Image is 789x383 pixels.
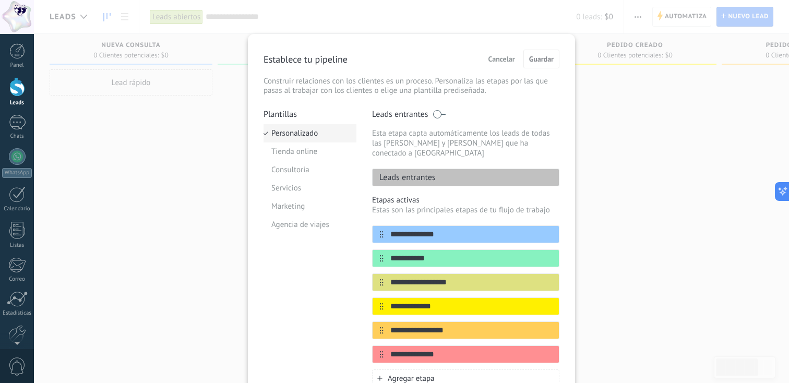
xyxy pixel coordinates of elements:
li: Personalizado [264,124,356,142]
p: Construir relaciones con los clientes es un proceso. Personaliza las etapas por las que pasas al ... [264,77,559,95]
li: Consultoria [264,161,356,179]
div: Chats [2,133,32,140]
p: Plantillas [264,109,356,119]
div: Listas [2,242,32,249]
div: WhatsApp [2,168,32,178]
div: Panel [2,62,32,69]
div: Correo [2,276,32,283]
li: Marketing [264,197,356,216]
div: Estadísticas [2,310,32,317]
p: Leads entrantes [372,109,428,119]
li: Servicios [264,179,356,197]
span: Cancelar [488,55,515,63]
p: Etapas activas [372,195,559,205]
button: Guardar [523,50,559,68]
p: Esta etapa capta automáticamente los leads de todas las [PERSON_NAME] y [PERSON_NAME] que ha cone... [372,128,559,158]
li: Agencia de viajes [264,216,356,234]
button: Cancelar [484,51,520,67]
p: Estas son las principales etapas de tu flujo de trabajo [372,205,559,215]
span: Guardar [529,55,554,63]
p: Establece tu pipeline [264,53,348,65]
div: Leads [2,100,32,106]
li: Tienda online [264,142,356,161]
div: Calendario [2,206,32,212]
p: Leads entrantes [373,172,436,183]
